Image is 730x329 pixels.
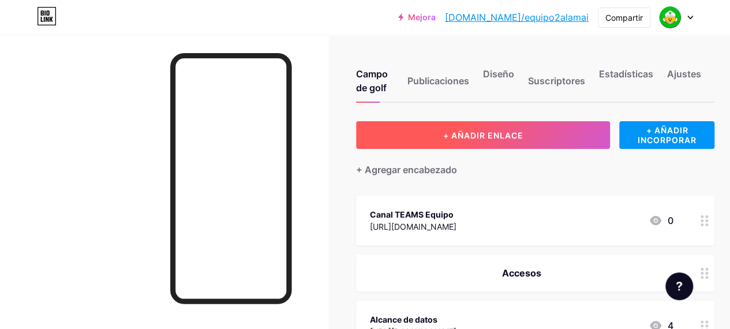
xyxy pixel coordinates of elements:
font: Estadísticas [598,68,653,80]
font: Publicaciones [407,75,469,87]
img: equipo2alamai [659,6,681,28]
font: Suscriptores [528,75,585,87]
font: Ajustes [667,68,701,80]
font: Canal TEAMS Equipo [370,210,454,219]
font: Accesos [502,267,541,279]
font: Campo de golf [356,68,388,94]
font: + AÑADIR ENLACE [443,130,523,140]
font: [DOMAIN_NAME]/equipo2alamai [445,12,589,23]
font: + Agregar encabezado [356,164,457,175]
button: + AÑADIR ENLACE [356,121,610,149]
font: + AÑADIR INCORPORAR [638,125,697,145]
font: [URL][DOMAIN_NAME] [370,222,456,231]
font: Mejora [408,12,436,22]
a: [DOMAIN_NAME]/equipo2alamai [445,10,589,24]
font: 0 [667,215,673,226]
font: Compartir [605,13,643,23]
font: Diseño [483,68,514,80]
font: Alcance de datos [370,315,437,324]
